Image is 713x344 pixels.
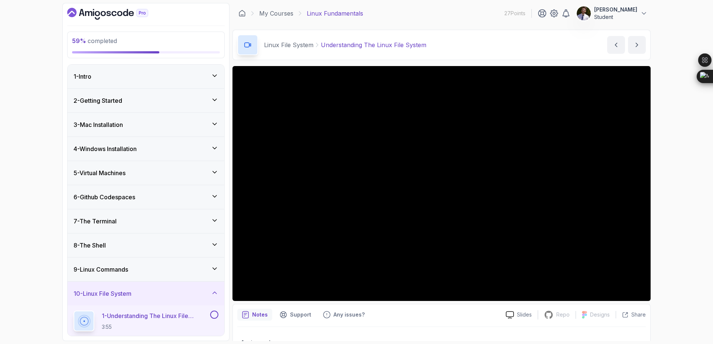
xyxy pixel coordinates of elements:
[307,9,363,18] p: Linux Fundamentals
[616,311,646,318] button: Share
[590,311,610,318] p: Designs
[67,8,165,20] a: Dashboard
[628,36,646,54] button: next content
[232,66,651,301] iframe: 1 - Undestanding The Linux File System
[68,161,224,185] button: 5-Virtual Machines
[74,289,131,298] h3: 10 - Linux File System
[68,209,224,233] button: 7-The Terminal
[102,311,209,320] p: 1 - Understanding The Linux File System
[321,40,426,49] p: Understanding The Linux File System
[68,65,224,88] button: 1-Intro
[556,311,570,318] p: Repo
[576,6,648,21] button: user profile image[PERSON_NAME]Student
[74,265,128,274] h3: 9 - Linux Commands
[68,137,224,161] button: 4-Windows Installation
[74,311,218,331] button: 1-Understanding The Linux File System3:55
[74,241,106,250] h3: 8 - The Shell
[319,309,369,321] button: Feedback button
[238,10,246,17] a: Dashboard
[68,282,224,305] button: 10-Linux File System
[667,298,713,333] iframe: chat widget
[74,193,135,202] h3: 6 - Github Codespaces
[594,6,637,13] p: [PERSON_NAME]
[74,120,123,129] h3: 3 - Mac Installation
[68,113,224,137] button: 3-Mac Installation
[74,72,91,81] h3: 1 - Intro
[607,36,625,54] button: previous content
[74,217,117,226] h3: 7 - The Terminal
[72,37,86,45] span: 59 %
[631,311,646,318] p: Share
[252,311,268,318] p: Notes
[68,185,224,209] button: 6-Github Codespaces
[68,233,224,257] button: 8-The Shell
[517,311,532,318] p: Slides
[74,96,122,105] h3: 2 - Getting Started
[68,258,224,281] button: 9-Linux Commands
[264,40,313,49] p: Linux File System
[577,6,591,20] img: user profile image
[500,311,538,319] a: Slides
[102,323,209,331] p: 3:55
[74,168,126,177] h3: 5 - Virtual Machines
[275,309,316,321] button: Support button
[333,311,365,318] p: Any issues?
[594,13,637,21] p: Student
[504,10,525,17] p: 27 Points
[290,311,311,318] p: Support
[237,309,272,321] button: notes button
[72,37,117,45] span: completed
[259,9,293,18] a: My Courses
[68,89,224,112] button: 2-Getting Started
[74,144,137,153] h3: 4 - Windows Installation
